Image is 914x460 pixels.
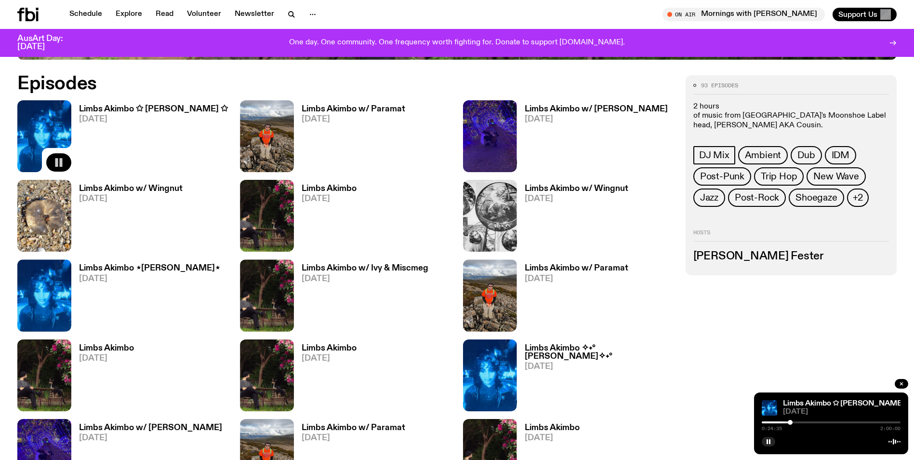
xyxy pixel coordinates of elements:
[110,8,148,21] a: Explore
[294,185,357,252] a: Limbs Akimbo[DATE]
[693,146,735,164] a: DJ Mix
[813,171,859,182] span: New Wave
[294,264,428,331] a: Limbs Akimbo w/ Ivy & Miscmeg[DATE]
[791,146,821,164] a: Dub
[700,192,718,203] span: Jazz
[525,115,668,123] span: [DATE]
[79,275,220,283] span: [DATE]
[797,150,815,161] span: Dub
[838,10,877,19] span: Support Us
[783,408,901,416] span: [DATE]
[693,102,889,130] p: 2 hours of music from [GEOGRAPHIC_DATA]'s Moonshoe Label head, [PERSON_NAME] AKA Cousin.
[700,171,744,182] span: Post-Punk
[761,171,797,182] span: Trip Hop
[17,75,600,93] h2: Episodes
[302,424,405,432] h3: Limbs Akimbo w/ Paramat
[229,8,280,21] a: Newsletter
[517,185,628,252] a: Limbs Akimbo w/ Wingnut[DATE]
[79,264,220,272] h3: Limbs Akimbo ⋆[PERSON_NAME]⋆
[833,8,897,21] button: Support Us
[517,344,674,411] a: Limbs Akimbo ✧˖°[PERSON_NAME]✧˖°[DATE]
[302,195,357,203] span: [DATE]
[294,344,357,411] a: Limbs Akimbo[DATE]
[789,189,844,207] a: Shoegaze
[525,275,628,283] span: [DATE]
[150,8,179,21] a: Read
[525,264,628,272] h3: Limbs Akimbo w/ Paramat
[754,167,804,186] a: Trip Hop
[693,230,889,242] h2: Hosts
[71,105,228,172] a: Limbs Akimbo ✩ [PERSON_NAME] ✩[DATE]
[762,426,782,431] span: 0:24:35
[745,150,782,161] span: Ambient
[71,344,134,411] a: Limbs Akimbo[DATE]
[71,264,220,331] a: Limbs Akimbo ⋆[PERSON_NAME]⋆[DATE]
[302,344,357,352] h3: Limbs Akimbo
[71,185,183,252] a: Limbs Akimbo w/ Wingnut[DATE]
[662,8,825,21] button: On AirMornings with [PERSON_NAME]
[79,424,222,432] h3: Limbs Akimbo w/ [PERSON_NAME]
[294,105,405,172] a: Limbs Akimbo w/ Paramat[DATE]
[735,192,779,203] span: Post-Rock
[289,39,625,47] p: One day. One community. One frequency worth fighting for. Donate to support [DOMAIN_NAME].
[79,195,183,203] span: [DATE]
[463,180,517,252] img: Image from 'Domebooks: Reflecting on Domebook 2' by Lloyd Kahn
[807,167,865,186] a: New Wave
[302,275,428,283] span: [DATE]
[525,434,580,442] span: [DATE]
[181,8,227,21] a: Volunteer
[79,354,134,363] span: [DATE]
[302,185,357,193] h3: Limbs Akimbo
[79,105,228,113] h3: Limbs Akimbo ✩ [PERSON_NAME] ✩
[738,146,788,164] a: Ambient
[517,264,628,331] a: Limbs Akimbo w/ Paramat[DATE]
[525,363,674,371] span: [DATE]
[302,354,357,363] span: [DATE]
[728,189,786,207] a: Post-Rock
[525,185,628,193] h3: Limbs Akimbo w/ Wingnut
[847,189,869,207] button: +2
[240,339,294,411] img: Jackson sits at an outdoor table, legs crossed and gazing at a black and brown dog also sitting a...
[693,167,751,186] a: Post-Punk
[693,251,889,262] h3: [PERSON_NAME] Fester
[240,259,294,331] img: Jackson sits at an outdoor table, legs crossed and gazing at a black and brown dog also sitting a...
[79,185,183,193] h3: Limbs Akimbo w/ Wingnut
[525,195,628,203] span: [DATE]
[880,426,901,431] span: 2:00:00
[795,192,837,203] span: Shoegaze
[64,8,108,21] a: Schedule
[525,344,674,361] h3: Limbs Akimbo ✧˖°[PERSON_NAME]✧˖°
[302,264,428,272] h3: Limbs Akimbo w/ Ivy & Miscmeg
[79,115,228,123] span: [DATE]
[701,83,738,88] span: 93 episodes
[79,344,134,352] h3: Limbs Akimbo
[825,146,856,164] a: IDM
[525,105,668,113] h3: Limbs Akimbo w/ [PERSON_NAME]
[17,339,71,411] img: Jackson sits at an outdoor table, legs crossed and gazing at a black and brown dog also sitting a...
[832,150,849,161] span: IDM
[240,180,294,252] img: Jackson sits at an outdoor table, legs crossed and gazing at a black and brown dog also sitting a...
[302,105,405,113] h3: Limbs Akimbo w/ Paramat
[699,150,729,161] span: DJ Mix
[79,434,222,442] span: [DATE]
[302,434,405,442] span: [DATE]
[517,105,668,172] a: Limbs Akimbo w/ [PERSON_NAME][DATE]
[525,424,580,432] h3: Limbs Akimbo
[783,400,912,407] a: Limbs Akimbo ✩ [PERSON_NAME] ✩
[853,192,863,203] span: +2
[17,35,79,51] h3: AusArt Day: [DATE]
[693,189,725,207] a: Jazz
[302,115,405,123] span: [DATE]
